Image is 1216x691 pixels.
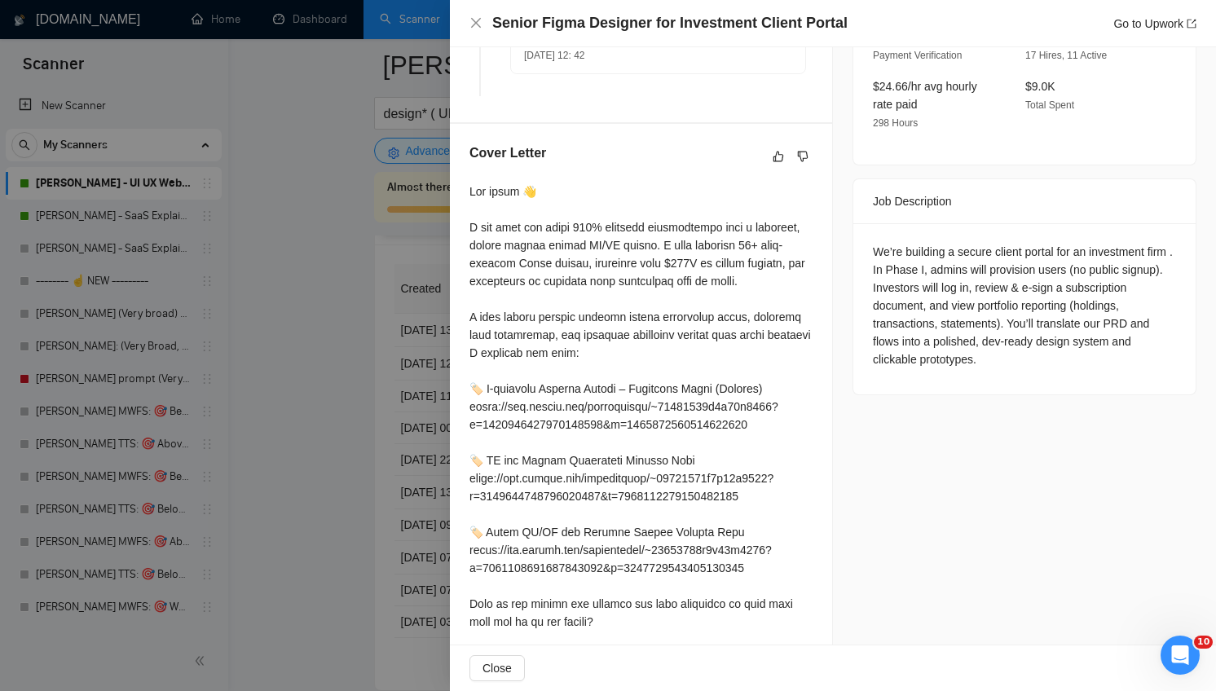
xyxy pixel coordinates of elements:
[873,50,962,61] span: Payment Verification
[1025,99,1074,111] span: Total Spent
[873,80,977,111] span: $24.66/hr avg hourly rate paid
[1187,19,1196,29] span: export
[469,16,482,29] span: close
[797,150,808,163] span: dislike
[469,16,482,30] button: Close
[1194,636,1213,649] span: 10
[873,117,918,129] span: 298 Hours
[469,655,525,681] button: Close
[873,243,1176,368] div: We’re building a secure client portal for an investment firm . In Phase I, admins will provision ...
[482,659,512,677] span: Close
[873,179,1176,223] div: Job Description
[769,147,788,166] button: like
[773,150,784,163] span: like
[1161,636,1200,675] iframe: Intercom live chat
[1025,80,1055,93] span: $9.0K
[492,13,848,33] h4: Senior Figma Designer for Investment Client Portal
[1025,50,1107,61] span: 17 Hires, 11 Active
[1113,17,1196,30] a: Go to Upworkexport
[469,143,546,163] h5: Cover Letter
[524,50,584,61] span: [DATE] 12: 42
[793,147,813,166] button: dislike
